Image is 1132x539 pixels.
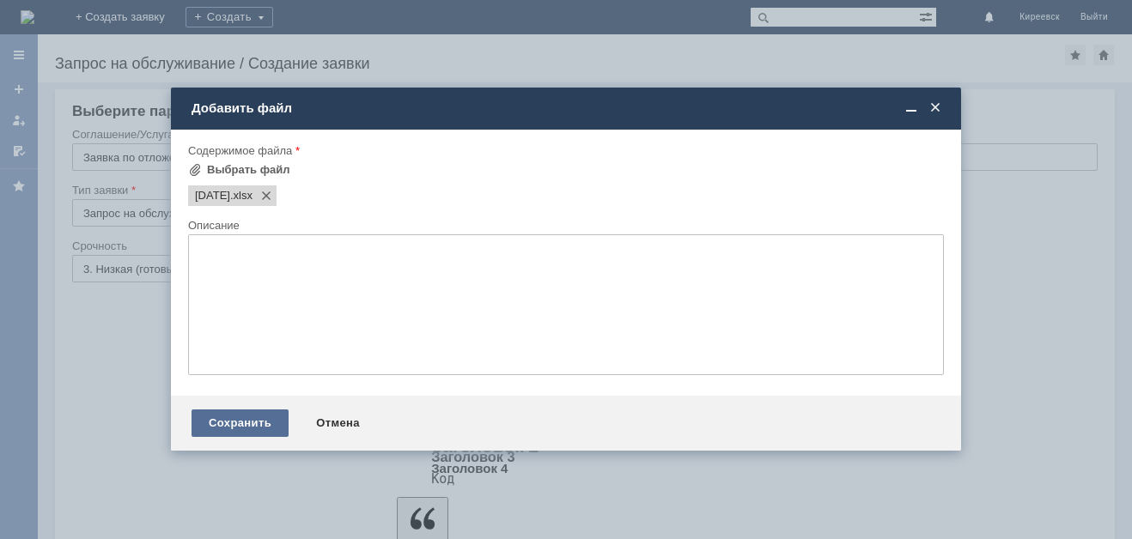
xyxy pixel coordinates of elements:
[927,100,944,116] span: Закрыть
[188,145,940,156] div: Содержимое файла
[230,189,253,203] span: 03.09.2025.xlsx
[7,7,251,34] div: Добрый вечер. Прошу удалить отложенные чеки за [DATE]
[195,189,230,203] span: 03.09.2025.xlsx
[903,100,920,116] span: Свернуть (Ctrl + M)
[207,163,290,177] div: Выбрать файл
[188,220,940,231] div: Описание
[192,100,944,116] div: Добавить файл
